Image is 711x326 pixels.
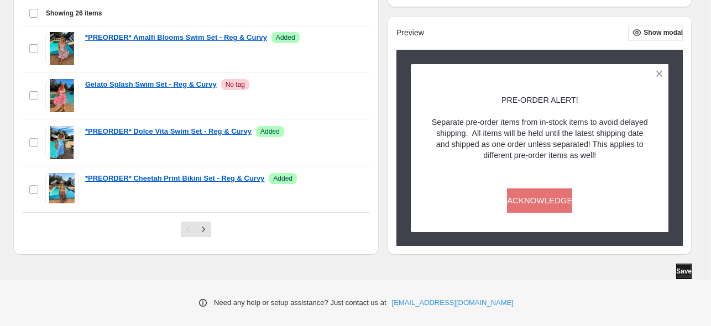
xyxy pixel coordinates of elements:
button: Save [676,264,692,279]
h2: Preview [396,28,424,38]
a: Gelato Splash Swim Set - Reg & Curvy [85,79,217,90]
span: Added [276,33,295,42]
button: ACKNOWLEDGE [507,188,572,212]
p: Separate pre-order items from in-stock items to avoid delayed shipping. All items will be held un... [430,116,650,160]
button: Show modal [628,25,683,40]
a: *PREORDER* Amalfi Blooms Swim Set - Reg & Curvy [85,32,267,43]
span: Showing 26 items [46,9,102,18]
span: Show modal [644,28,683,37]
a: *PREORDER* Dolce Vita Swim Set - Reg & Curvy [85,126,252,137]
span: Added [273,174,292,183]
p: PRE-ORDER ALERT! [430,94,650,105]
button: Next [196,222,211,237]
span: Added [260,127,280,136]
span: Save [676,267,692,276]
a: [EMAIL_ADDRESS][DOMAIN_NAME] [392,297,514,308]
a: *PREORDER* Cheetah Print Bikini Set - Reg & Curvy [85,173,264,184]
nav: Pagination [181,222,211,237]
span: No tag [226,80,245,89]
